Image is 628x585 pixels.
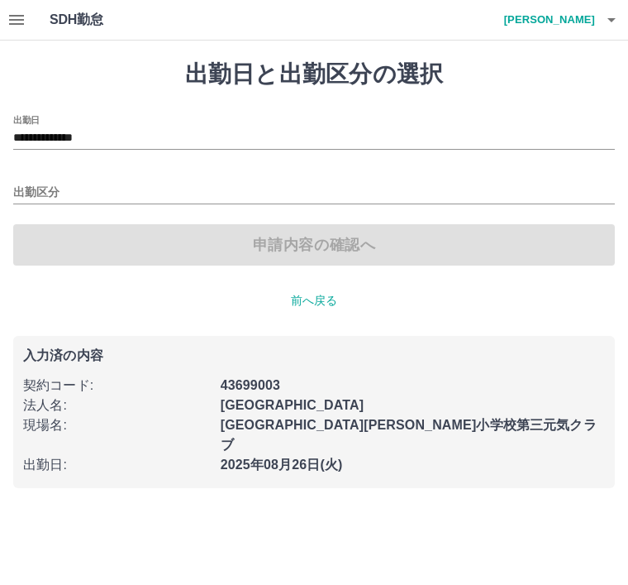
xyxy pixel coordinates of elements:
[221,418,597,452] b: [GEOGRAPHIC_DATA][PERSON_NAME]小学校第三元気クラブ
[221,378,280,392] b: 43699003
[23,415,211,435] p: 現場名 :
[13,60,615,89] h1: 出勤日と出勤区分の選択
[23,376,211,396] p: 契約コード :
[23,349,605,362] p: 入力済の内容
[23,396,211,415] p: 法人名 :
[221,458,343,472] b: 2025年08月26日(火)
[221,398,364,412] b: [GEOGRAPHIC_DATA]
[23,455,211,475] p: 出勤日 :
[13,292,615,309] p: 前へ戻る
[13,113,40,126] label: 出勤日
